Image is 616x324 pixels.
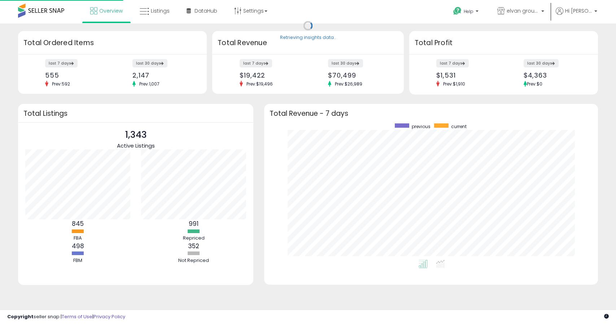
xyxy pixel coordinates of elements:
span: Listings [151,7,170,14]
span: Prev: 592 [48,81,74,87]
label: last 30 days [132,59,167,67]
span: Prev: $19,496 [243,81,276,87]
span: Prev: $1,910 [440,81,469,87]
a: Terms of Use [62,313,92,320]
span: Prev: 1,007 [136,81,163,87]
h3: Total Ordered Items [23,38,201,48]
a: Hi [PERSON_NAME] [556,7,597,23]
strong: Copyright [7,313,34,320]
h3: Total Profit [415,38,593,48]
div: $1,531 [436,71,498,79]
div: Not Repriced [172,257,215,264]
span: Prev: $0 [527,81,542,87]
h3: Total Listings [23,111,248,116]
span: Hi [PERSON_NAME] [565,7,592,14]
h3: Total Revenue - 7 days [270,111,593,116]
b: 352 [188,242,199,250]
div: $19,422 [240,71,302,79]
div: $70,499 [328,71,391,79]
span: elvan group llc [507,7,539,14]
b: 991 [189,219,198,228]
a: Help [447,1,486,23]
label: last 7 days [436,59,469,67]
i: Get Help [453,6,462,16]
div: FBM [56,257,100,264]
label: last 7 days [45,59,78,67]
b: 498 [72,242,84,250]
div: $4,363 [524,71,585,79]
span: previous [412,123,431,130]
span: Prev: $26,989 [331,81,366,87]
div: seller snap | | [7,314,125,320]
span: Overview [99,7,123,14]
div: Retrieving insights data.. [280,35,336,41]
a: Privacy Policy [93,313,125,320]
b: 845 [72,219,84,228]
div: FBA [56,235,100,242]
span: Active Listings [117,142,155,149]
label: last 30 days [328,59,363,67]
span: DataHub [195,7,217,14]
div: Repriced [172,235,215,242]
p: 1,343 [117,128,155,142]
label: last 7 days [240,59,272,67]
span: current [451,123,467,130]
label: last 30 days [524,59,559,67]
div: 555 [45,71,107,79]
div: 2,147 [132,71,194,79]
h3: Total Revenue [218,38,398,48]
span: Help [464,8,473,14]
